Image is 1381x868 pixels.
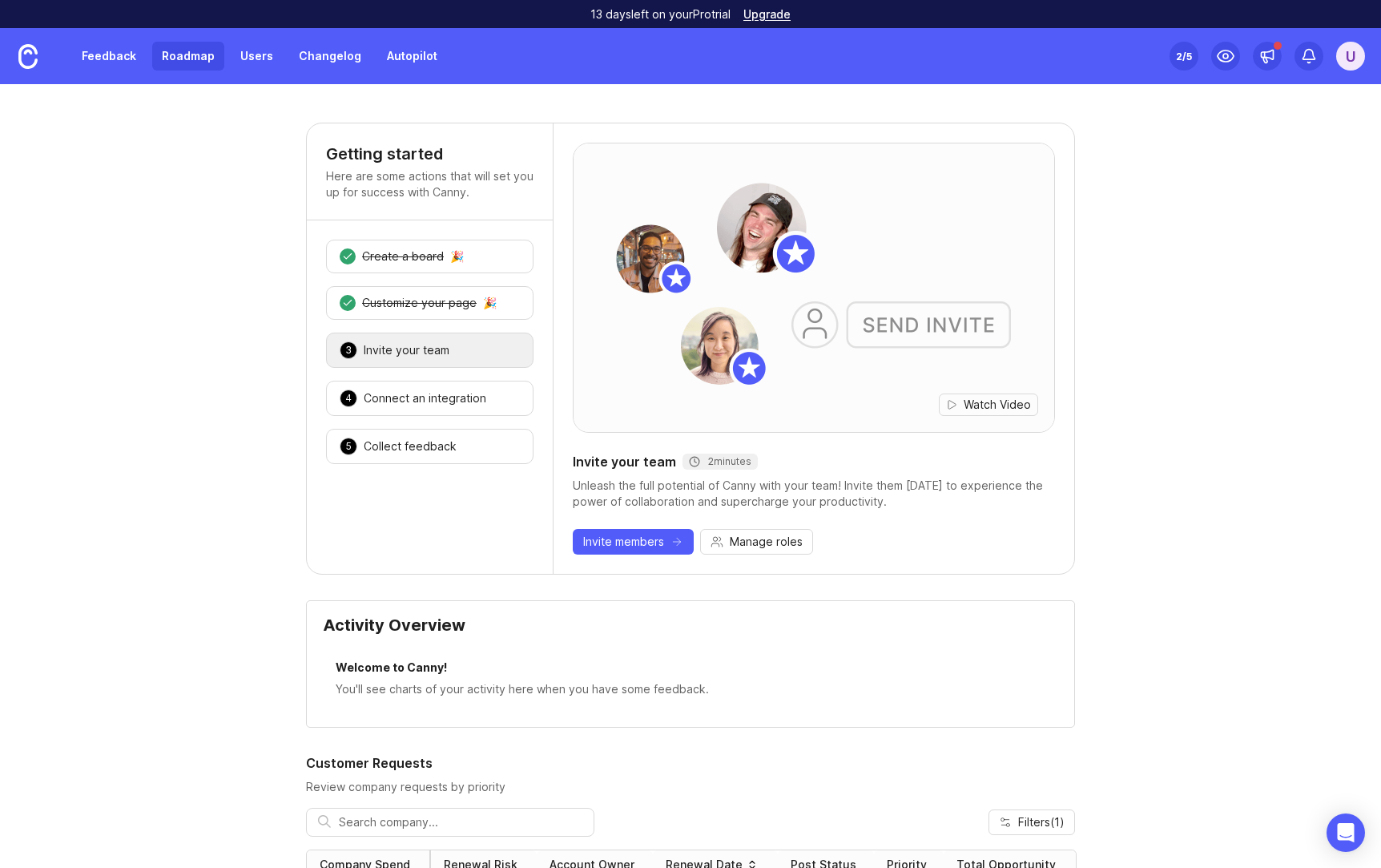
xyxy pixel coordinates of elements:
span: Watch Video [964,397,1031,413]
h2: Customer Requests [306,753,1075,773]
div: You'll see charts of your activity here when you have some feedback. [336,680,1045,698]
p: 13 days left on your Pro trial [590,6,731,22]
a: Roadmap [152,42,224,71]
button: Invite members [573,529,694,555]
span: Filters [1018,814,1065,830]
a: Users [231,42,283,71]
h4: Getting started [326,143,533,165]
div: Connect an integration [364,390,486,406]
div: 2 minutes [689,455,751,468]
button: Manage roles [700,529,813,555]
a: Changelog [289,42,371,71]
p: Here are some actions that will set you up for success with Canny. [326,168,533,200]
button: Filters(1) [988,809,1075,835]
div: 4 [340,390,357,407]
div: Create a board [362,248,444,264]
div: 🎉 [483,297,497,309]
button: 2/5 [1170,42,1198,71]
div: 🎉 [450,251,464,262]
div: Unleash the full potential of Canny with your team! Invite them [DATE] to experience the power of... [573,478,1055,510]
a: Autopilot [377,42,447,71]
span: Manage roles [730,534,803,550]
button: Watch Video [939,394,1038,416]
p: Review company requests by priority [306,779,1075,795]
div: Open Intercom Messenger [1327,813,1365,852]
div: 5 [340,438,357,455]
img: adding-teammates-hero-6aa462f7bf7d390bd558fc401672fc40.png [574,143,1054,432]
div: 3 [340,341,357,359]
span: ( 1 ) [1050,815,1065,829]
a: Upgrade [743,9,791,20]
div: Activity Overview [323,617,1058,646]
img: Canny Home [18,44,38,69]
div: Invite your team [364,342,449,358]
input: Search company... [339,813,582,831]
div: Invite your team [573,452,1055,471]
div: Collect feedback [364,438,457,454]
button: U [1336,42,1365,71]
div: 2 /5 [1176,45,1192,67]
div: Welcome to Canny! [336,659,1045,680]
div: Customize your page [362,295,477,311]
a: Feedback [72,42,146,71]
span: Invite members [583,534,664,550]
